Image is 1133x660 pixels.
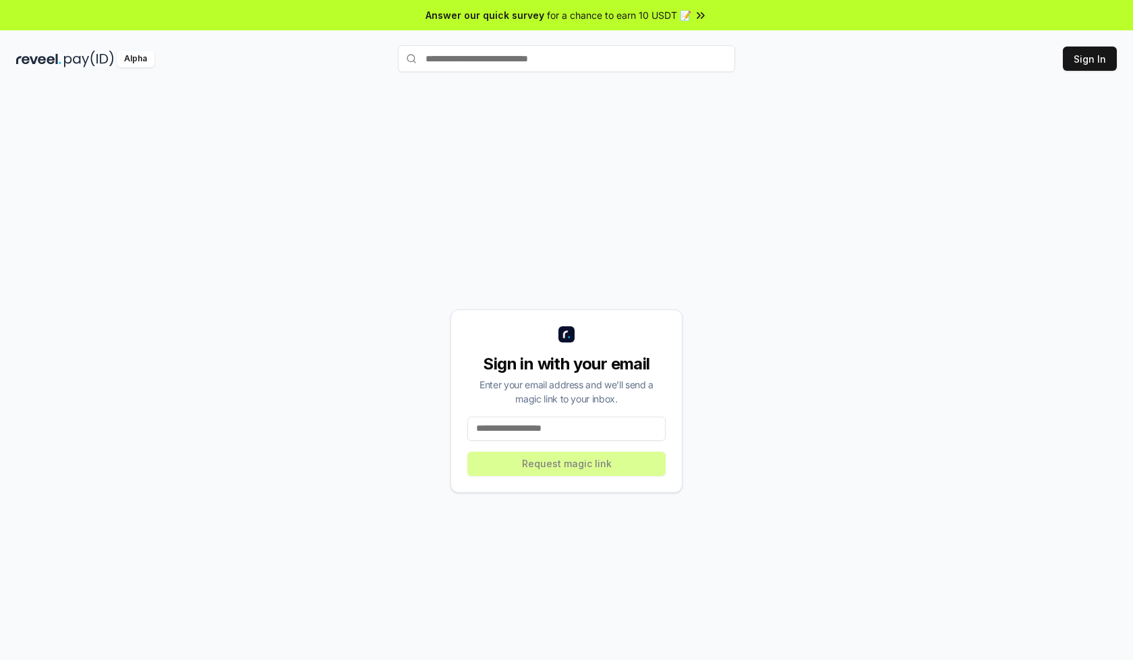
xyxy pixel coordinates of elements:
[16,51,61,67] img: reveel_dark
[558,326,575,342] img: logo_small
[467,378,666,406] div: Enter your email address and we’ll send a magic link to your inbox.
[547,8,691,22] span: for a chance to earn 10 USDT 📝
[64,51,114,67] img: pay_id
[426,8,544,22] span: Answer our quick survey
[117,51,154,67] div: Alpha
[1063,47,1117,71] button: Sign In
[467,353,666,375] div: Sign in with your email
